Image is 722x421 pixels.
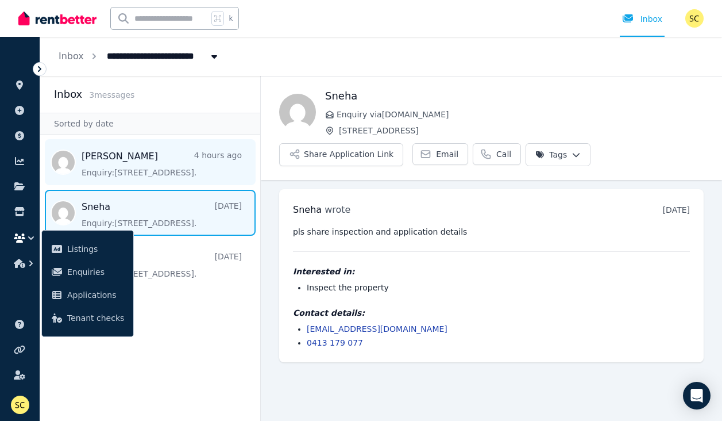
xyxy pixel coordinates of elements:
[67,265,124,279] span: Enquiries
[279,143,403,166] button: Share Application Link
[307,338,363,347] a: 0413 179 077
[339,125,704,136] span: [STREET_ADDRESS]
[293,307,690,319] h4: Contact details:
[47,307,129,330] a: Tenant checks
[67,311,124,325] span: Tenant checks
[683,382,711,409] div: Open Intercom Messenger
[307,282,690,293] li: Inspect the property
[82,150,242,178] a: [PERSON_NAME]4 hours agoEnquiry:[STREET_ADDRESS].
[40,37,238,76] nav: Breadcrumb
[18,10,96,27] img: RentBetter
[11,396,29,414] img: Sarah Coleopy
[59,51,84,62] a: Inbox
[229,14,233,23] span: k
[40,113,260,135] div: Sorted by date
[307,324,447,334] a: [EMAIL_ADDRESS][DOMAIN_NAME]
[685,9,704,28] img: Sarah Coleopy
[325,88,704,104] h1: Sneha
[89,90,134,99] span: 3 message s
[47,261,129,284] a: Enquiries
[535,149,567,160] span: Tags
[663,205,690,215] time: [DATE]
[40,135,260,291] nav: Message list
[67,242,124,256] span: Listings
[622,13,662,25] div: Inbox
[47,238,129,261] a: Listings
[47,284,129,307] a: Applications
[325,204,350,215] span: wrote
[412,143,468,165] a: Email
[82,251,242,280] a: Test[DATE]Enquiry:[STREET_ADDRESS].
[436,148,458,160] span: Email
[473,143,521,165] a: Call
[293,204,322,215] span: Sneha
[82,200,242,229] a: Sneha[DATE]Enquiry:[STREET_ADDRESS].
[54,86,82,102] h2: Inbox
[293,266,690,277] h4: Interested in:
[67,288,124,302] span: Applications
[337,109,704,120] span: Enquiry via [DOMAIN_NAME]
[279,94,316,131] img: Sneha
[293,226,690,238] pre: pls share inspection and application details
[496,148,511,160] span: Call
[526,143,590,166] button: Tags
